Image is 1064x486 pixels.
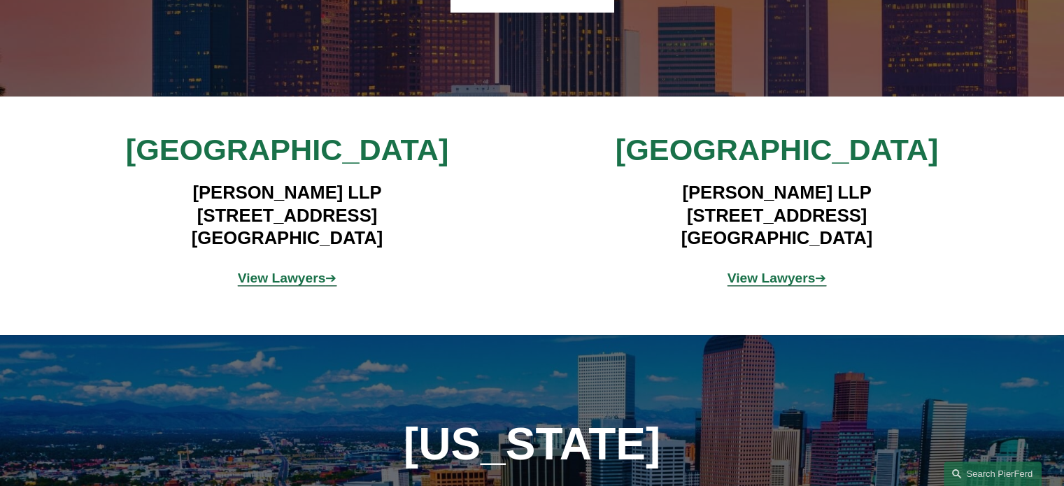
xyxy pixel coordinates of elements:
[238,271,337,285] span: ➔
[728,271,816,285] strong: View Lawyers
[616,133,938,166] span: [GEOGRAPHIC_DATA]
[83,181,491,249] h4: [PERSON_NAME] LLP [STREET_ADDRESS] [GEOGRAPHIC_DATA]
[238,271,326,285] strong: View Lawyers
[728,271,827,285] span: ➔
[728,271,827,285] a: View Lawyers➔
[573,181,981,249] h4: [PERSON_NAME] LLP [STREET_ADDRESS] [GEOGRAPHIC_DATA]
[328,419,736,470] h1: [US_STATE]
[238,271,337,285] a: View Lawyers➔
[944,462,1042,486] a: Search this site
[126,133,448,166] span: [GEOGRAPHIC_DATA]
